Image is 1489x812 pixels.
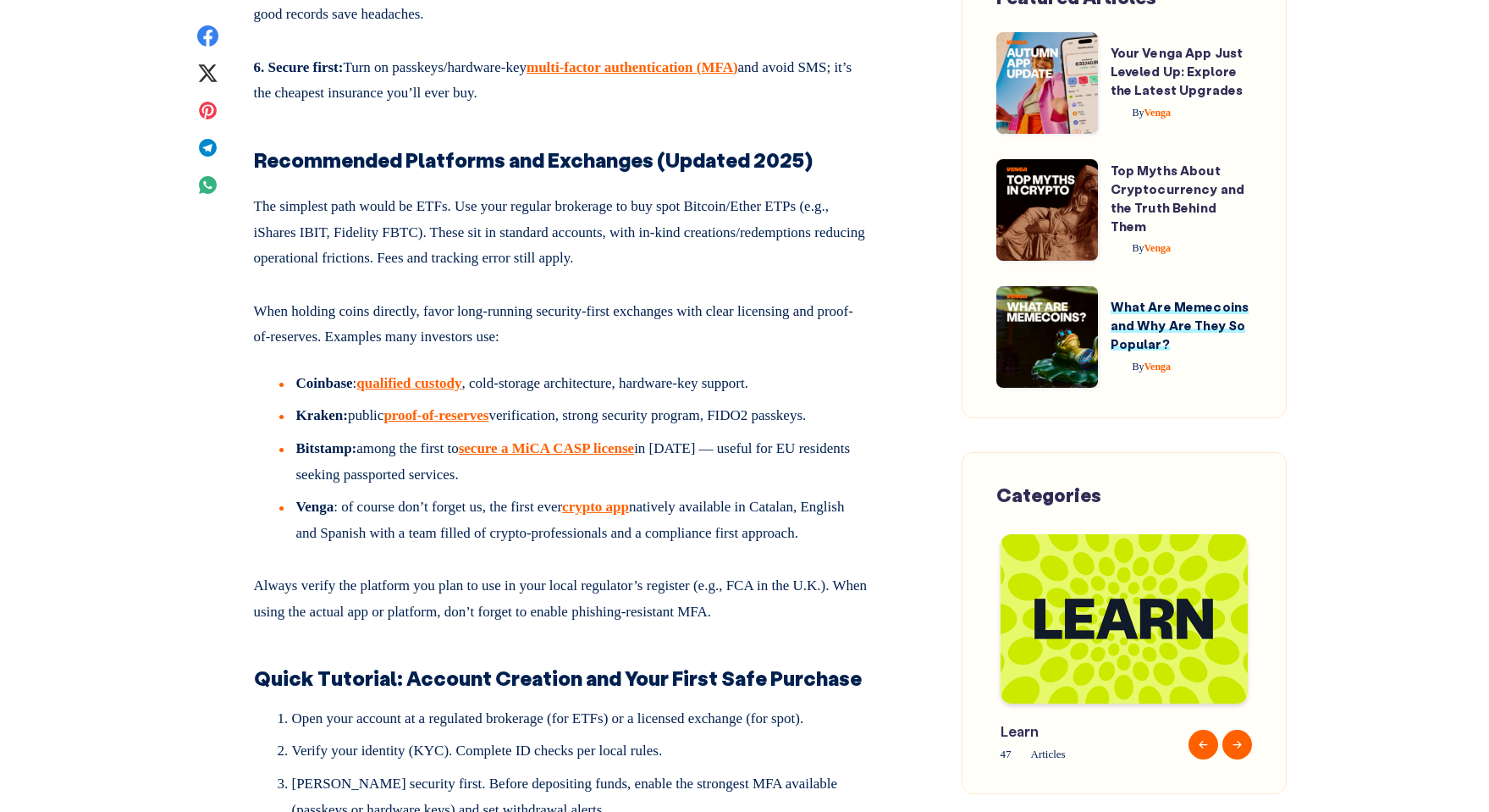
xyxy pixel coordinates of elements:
strong: Coinbase [296,375,353,391]
span: 47 Articles [1001,744,1157,764]
strong: Kraken: [296,407,348,423]
a: Top Myths About Cryptocurrency and the Truth Behind Them [1111,162,1245,234]
a: multi-factor authentication (MFA) [527,59,738,75]
strong: 6. Secure first: [254,59,344,75]
p: When holding coins directly, favor long-running security-first exchanges with clear licensing and... [254,292,869,351]
a: qualified custody [356,375,461,391]
p: Turn on passkeys/hardware-key and avoid SMS; it’s the cheapest insurance you’ll ever buy. [254,48,869,107]
strong: Bitstamp: [296,440,357,456]
a: What Are Memecoins and Why Are They So Popular? [1111,298,1249,352]
span: Venga [1133,107,1172,119]
span: Learn [1001,721,1157,742]
img: Blog-Tag-Cover---Learn.png [1001,534,1248,704]
button: Next [1222,730,1252,760]
span: Venga [1133,242,1172,254]
li: Verify your identity (KYC). Complete ID checks per local rules. [292,738,869,771]
h3: Recommended Platforms and Exchanges (Updated 2025) [254,127,869,175]
p: Always verify the platform you plan to use in your local regulator’s register (e.g., FCA in the U... [254,566,869,625]
span: By [1133,107,1144,119]
span: Categories [996,483,1101,507]
li: public verification, strong security program, FIDO2 passkeys. [279,403,869,436]
li: Open your account at a regulated brokerage (for ETFs) or a licensed exchange (for spot). [292,706,869,739]
a: ByVenga [1111,242,1172,254]
a: ByVenga [1111,107,1172,119]
span: By [1133,242,1144,254]
button: Previous [1188,730,1218,760]
span: Venga [1133,361,1172,373]
li: : , cold-storage architecture, hardware-key support. [279,371,869,404]
h3: Quick Tutorial: Account Creation and Your First Safe Purchase [254,646,869,694]
a: secure a MiCA CASP license [459,440,634,456]
span: By [1133,361,1144,373]
a: ByVenga [1111,361,1172,373]
a: proof-of-reserves [383,407,488,423]
li: among the first to in [DATE] — useful for EU residents seeking passported services. [279,436,869,494]
a: crypto app [562,499,629,515]
a: Your Venga App Just Leveled Up: Explore the Latest Upgrades [1111,44,1244,98]
li: : of course don’t forget us, the first ever natively available in Catalan, English and Spanish wi... [279,494,869,546]
p: The simplest path would be ETFs. Use your regular brokerage to buy spot Bitcoin/Ether ETPs (e.g.,... [254,187,869,272]
strong: Venga [296,499,334,515]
